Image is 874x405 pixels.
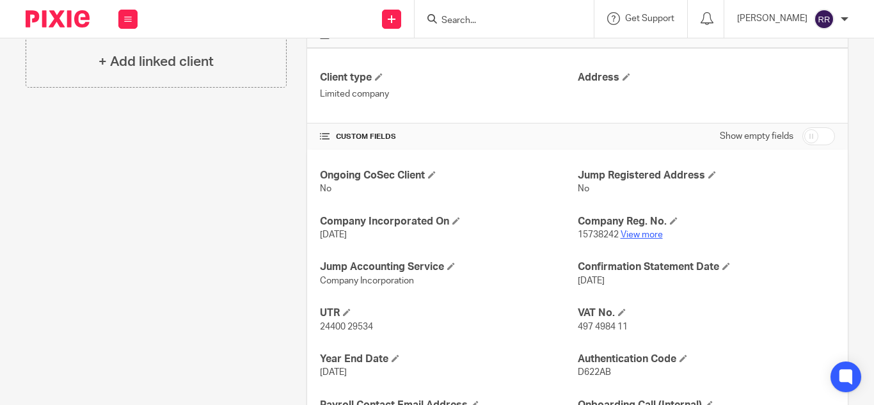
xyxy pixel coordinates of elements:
h4: Year End Date [320,353,577,366]
h4: Ongoing CoSec Client [320,169,577,182]
img: svg%3E [814,9,834,29]
img: Pixie [26,10,90,28]
span: [DATE] [320,230,347,239]
span: 24400 29534 [320,322,373,331]
span: Get Support [625,14,674,23]
h4: Address [578,71,835,84]
span: 15738242 [578,230,619,239]
h4: Company Incorporated On [320,215,577,228]
h4: UTR [320,306,577,320]
span: No [578,184,589,193]
span: Company Incorporation [320,276,414,285]
p: [PERSON_NAME] [737,12,807,25]
span: [DATE] [320,368,347,377]
span: D622AB [578,368,611,377]
span: No [320,184,331,193]
h4: Confirmation Statement Date [578,260,835,274]
span: 497 4984 11 [578,322,628,331]
h4: Client type [320,71,577,84]
p: Limited company [320,88,577,100]
h4: Jump Registered Address [578,169,835,182]
label: Show empty fields [720,130,793,143]
h4: Jump Accounting Service [320,260,577,274]
a: View more [621,230,663,239]
h4: Company Reg. No. [578,215,835,228]
h4: VAT No. [578,306,835,320]
input: Search [440,15,555,27]
h4: Authentication Code [578,353,835,366]
h4: CUSTOM FIELDS [320,132,577,142]
span: [DATE] [578,276,605,285]
h4: + Add linked client [99,52,214,72]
